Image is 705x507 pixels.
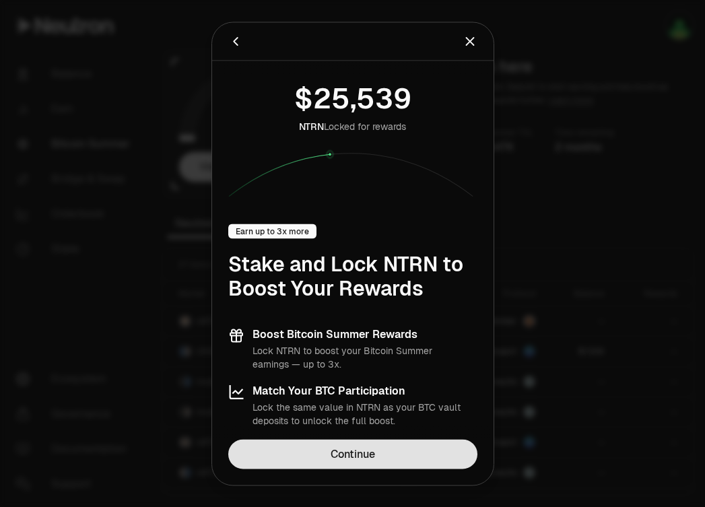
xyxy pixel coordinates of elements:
h3: Match Your BTC Participation [253,384,477,398]
div: Earn up to 3x more [228,224,316,239]
h3: Boost Bitcoin Summer Rewards [253,328,477,341]
button: Close [463,32,477,50]
div: Locked for rewards [299,119,406,133]
p: Lock the same value in NTRN as your BTC vault deposits to unlock the full boost. [253,401,477,428]
button: Back [228,32,243,50]
span: NTRN [299,120,324,132]
h1: Stake and Lock NTRN to Boost Your Rewards [228,252,477,301]
a: Continue [228,439,477,469]
p: Lock NTRN to boost your Bitcoin Summer earnings — up to 3x. [253,344,477,371]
